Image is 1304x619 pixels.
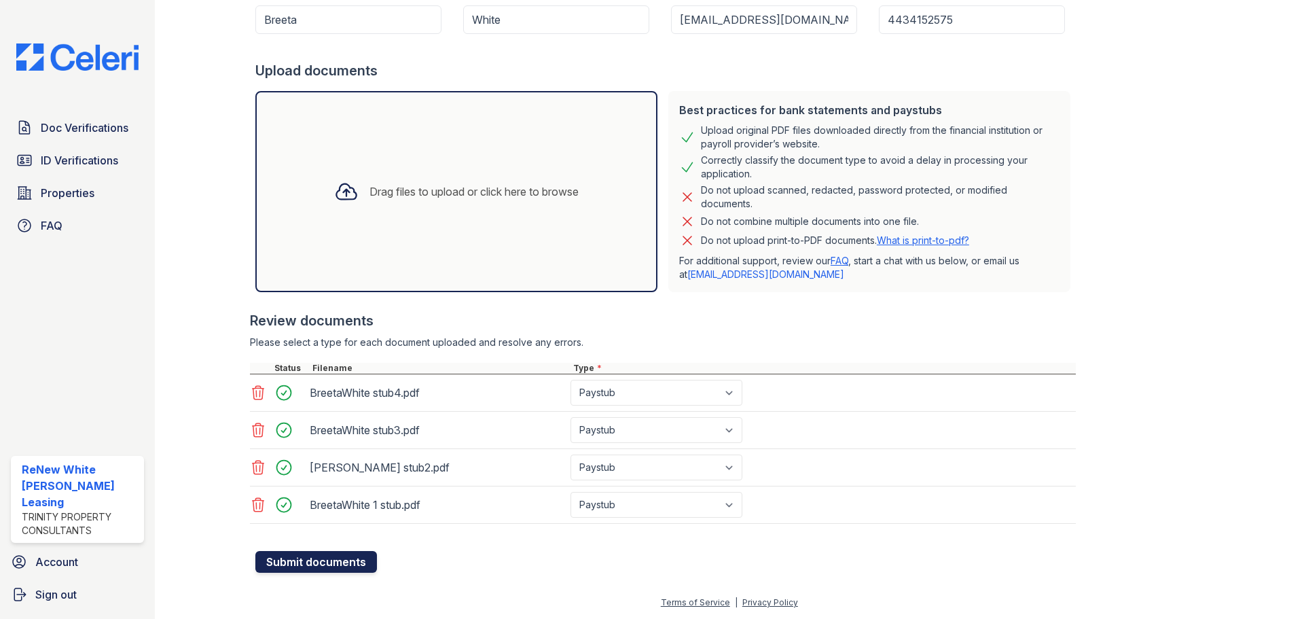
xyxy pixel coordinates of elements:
div: BreetaWhite stub4.pdf [310,382,565,404]
div: BreetaWhite stub3.pdf [310,419,565,441]
a: FAQ [11,212,144,239]
span: Account [35,554,78,570]
div: Do not combine multiple documents into one file. [701,213,919,230]
span: Properties [41,185,94,201]
a: Properties [11,179,144,207]
div: ReNew White [PERSON_NAME] Leasing [22,461,139,510]
a: FAQ [831,255,848,266]
div: Do not upload scanned, redacted, password protected, or modified documents. [701,183,1059,211]
a: [EMAIL_ADDRESS][DOMAIN_NAME] [687,268,844,280]
div: Type [570,363,1076,374]
div: | [735,597,738,607]
div: BreetaWhite 1 stub.pdf [310,494,565,516]
button: Submit documents [255,551,377,573]
p: For additional support, review our , start a chat with us below, or email us at [679,254,1059,281]
div: Upload original PDF files downloaded directly from the financial institution or payroll provider’... [701,124,1059,151]
div: Review documents [250,311,1076,330]
span: Sign out [35,586,77,603]
div: Please select a type for each document uploaded and resolve any errors. [250,336,1076,349]
a: Terms of Service [661,597,730,607]
div: Filename [310,363,570,374]
a: Privacy Policy [742,597,798,607]
div: Correctly classify the document type to avoid a delay in processing your application. [701,154,1059,181]
span: Doc Verifications [41,120,128,136]
a: What is print-to-pdf? [877,234,969,246]
div: Drag files to upload or click here to browse [369,183,579,200]
img: CE_Logo_Blue-a8612792a0a2168367f1c8372b55b34899dd931a85d93a1a3d3e32e68fde9ad4.png [5,43,149,71]
div: [PERSON_NAME] stub2.pdf [310,457,565,478]
a: Doc Verifications [11,114,144,141]
span: FAQ [41,217,62,234]
a: Sign out [5,581,149,608]
a: Account [5,548,149,576]
a: ID Verifications [11,147,144,174]
span: ID Verifications [41,152,118,169]
div: Status [272,363,310,374]
p: Do not upload print-to-PDF documents. [701,234,969,247]
div: Trinity Property Consultants [22,510,139,537]
div: Best practices for bank statements and paystubs [679,102,1059,118]
div: Upload documents [255,61,1076,80]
